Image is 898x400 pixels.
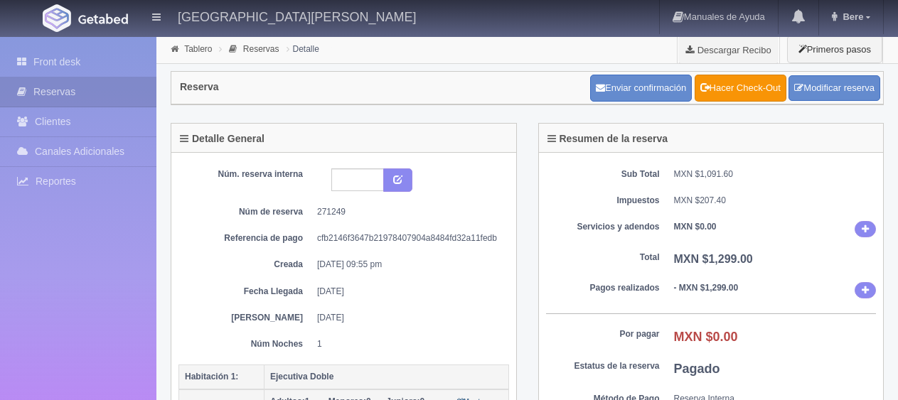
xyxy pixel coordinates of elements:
[590,75,692,102] button: Enviar confirmación
[184,44,212,54] a: Tablero
[546,360,660,372] dt: Estatus de la reserva
[189,312,303,324] dt: [PERSON_NAME]
[317,312,498,324] dd: [DATE]
[787,36,882,63] button: Primeros pasos
[317,259,498,271] dd: [DATE] 09:55 pm
[674,168,877,180] dd: MXN $1,091.60
[189,206,303,218] dt: Núm de reserva
[317,338,498,350] dd: 1
[678,36,779,64] a: Descargar Recibo
[546,328,660,340] dt: Por pagar
[839,11,863,22] span: Bere
[674,253,753,265] b: MXN $1,299.00
[789,75,880,102] a: Modificar reserva
[180,134,264,144] h4: Detalle General
[546,221,660,233] dt: Servicios y adendos
[189,338,303,350] dt: Núm Noches
[189,259,303,271] dt: Creada
[546,252,660,264] dt: Total
[674,283,739,293] b: - MXN $1,299.00
[178,7,416,25] h4: [GEOGRAPHIC_DATA][PERSON_NAME]
[189,286,303,298] dt: Fecha Llegada
[674,195,877,207] dd: MXN $207.40
[78,13,128,24] img: Getabed
[695,75,786,102] a: Hacer Check-Out
[547,134,668,144] h4: Resumen de la reserva
[674,330,738,344] b: MXN $0.00
[185,372,238,382] b: Habitación 1:
[189,232,303,244] dt: Referencia de pago
[180,82,219,92] h4: Reserva
[546,168,660,180] dt: Sub Total
[546,195,660,207] dt: Impuestos
[317,232,498,244] dd: cfb2146f3647b21978407904a8484fd32a11fedb
[189,168,303,180] dt: Núm. reserva interna
[674,362,720,376] b: Pagado
[674,222,717,232] b: MXN $0.00
[243,44,279,54] a: Reservas
[546,282,660,294] dt: Pagos realizados
[317,206,498,218] dd: 271249
[43,4,71,32] img: Getabed
[283,42,323,55] li: Detalle
[317,286,498,298] dd: [DATE]
[264,364,509,389] th: Ejecutiva Doble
